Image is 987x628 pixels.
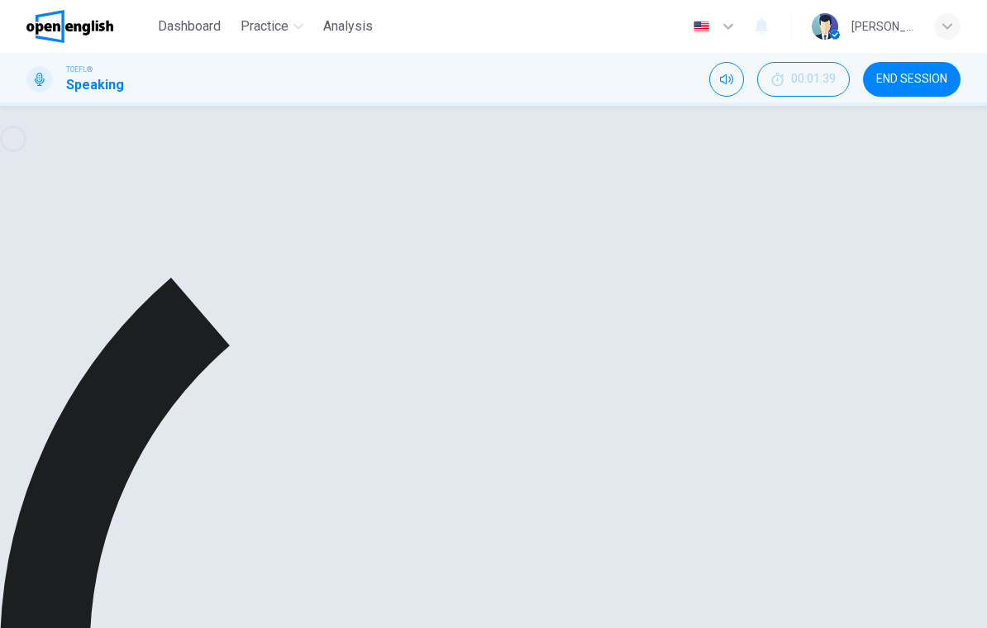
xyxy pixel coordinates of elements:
[317,12,379,41] button: Analysis
[709,62,744,97] div: Mute
[151,12,227,41] button: Dashboard
[812,13,838,40] img: Profile picture
[234,12,310,41] button: Practice
[757,62,850,97] button: 00:01:39
[691,21,712,33] img: en
[158,17,221,36] span: Dashboard
[26,10,151,43] a: OpenEnglish logo
[851,17,914,36] div: [PERSON_NAME]
[757,62,850,97] div: Hide
[26,10,113,43] img: OpenEnglish logo
[66,75,124,95] h1: Speaking
[791,73,836,86] span: 00:01:39
[66,64,93,75] span: TOEFL®
[876,73,947,86] span: END SESSION
[323,17,373,36] span: Analysis
[863,62,961,97] button: END SESSION
[241,17,288,36] span: Practice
